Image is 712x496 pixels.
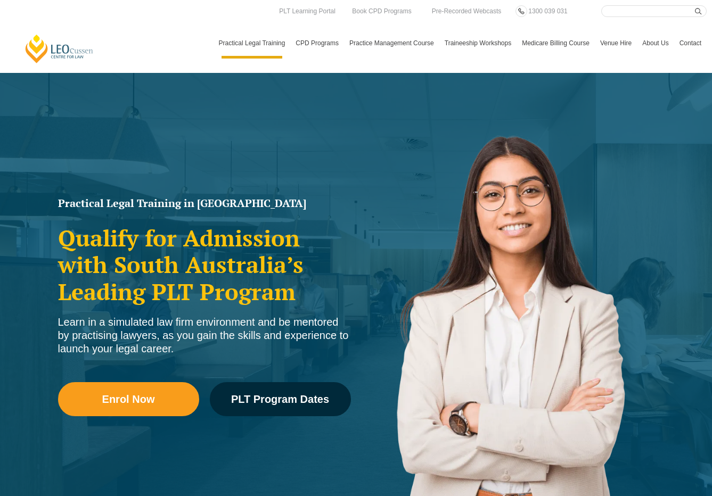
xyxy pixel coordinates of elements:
a: [PERSON_NAME] Centre for Law [24,34,95,64]
a: Venue Hire [595,28,637,59]
a: Traineeship Workshops [439,28,517,59]
a: PLT Learning Portal [276,5,338,17]
span: PLT Program Dates [231,394,329,404]
a: CPD Programs [290,28,344,59]
h1: Practical Legal Training in [GEOGRAPHIC_DATA] [58,198,351,209]
div: Learn in a simulated law firm environment and be mentored by practising lawyers, as you gain the ... [58,316,351,356]
a: Practice Management Course [344,28,439,59]
span: 1300 039 031 [528,7,567,15]
a: 1300 039 031 [526,5,570,17]
a: PLT Program Dates [210,382,351,416]
span: Enrol Now [102,394,155,404]
h2: Qualify for Admission with South Australia’s Leading PLT Program [58,225,351,305]
a: Practical Legal Training [214,28,291,59]
a: About Us [637,28,674,59]
a: Contact [674,28,707,59]
a: Medicare Billing Course [517,28,595,59]
a: Enrol Now [58,382,199,416]
a: Book CPD Programs [349,5,414,17]
a: Pre-Recorded Webcasts [429,5,504,17]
